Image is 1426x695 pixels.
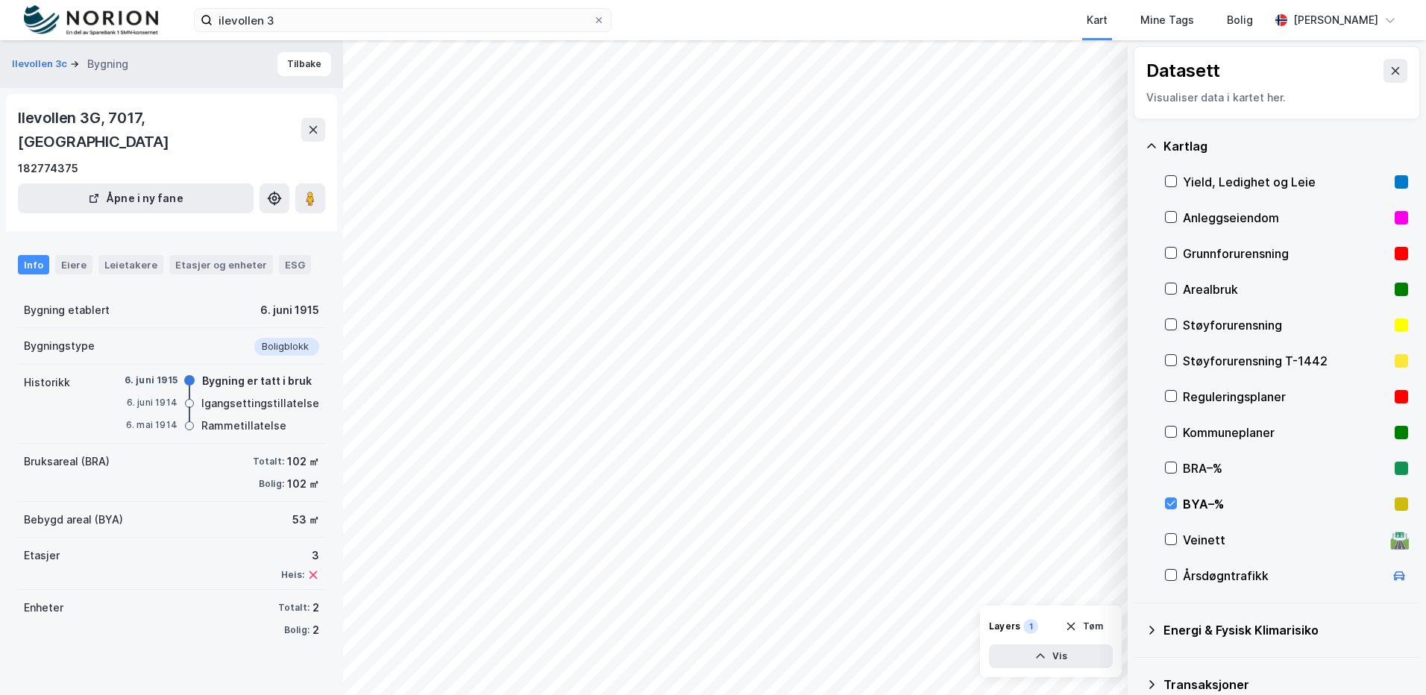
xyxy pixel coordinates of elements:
div: Bygningstype [24,337,95,355]
div: 102 ㎡ [287,453,319,471]
div: Støyforurensning [1183,316,1389,334]
div: Layers [989,620,1020,632]
button: Åpne i ny fane [18,183,254,213]
div: Årsdøgntrafikk [1183,567,1384,585]
div: 6. mai 1914 [118,418,178,432]
div: Støyforurensning T-1442 [1183,352,1389,370]
div: Etasjer [24,547,60,565]
div: Anleggseiendom [1183,209,1389,227]
div: Grunnforurensning [1183,245,1389,262]
div: 6. juni 1915 [118,374,178,387]
div: Totalt: [278,602,310,614]
div: 53 ㎡ [292,511,319,529]
div: 2 [312,621,319,639]
div: Bebygd areal (BYA) [24,511,123,529]
div: Rammetillatelse [201,417,286,435]
div: ESG [279,255,311,274]
div: Bygning er tatt i bruk [202,372,312,390]
div: Reguleringsplaner [1183,388,1389,406]
div: 182774375 [18,160,78,177]
div: Bygning etablert [24,301,110,319]
div: BRA–% [1183,459,1389,477]
div: 6. juni 1915 [260,301,319,319]
div: Transaksjoner [1163,676,1408,694]
div: Totalt: [253,456,284,468]
div: Heis: [281,569,304,581]
div: BYA–% [1183,495,1389,513]
div: Bolig: [259,478,284,490]
iframe: Chat Widget [1351,623,1426,695]
button: Ilevollen 3c [12,57,70,72]
div: 1 [1023,619,1038,634]
div: [PERSON_NAME] [1293,11,1378,29]
div: Eiere [55,255,92,274]
div: Energi & Fysisk Klimarisiko [1163,621,1408,639]
div: Bruksareal (BRA) [24,453,110,471]
div: Kartlag [1163,137,1408,155]
div: Leietakere [98,255,163,274]
div: Kontrollprogram for chat [1351,623,1426,695]
div: Enheter [24,599,63,617]
div: Datasett [1146,59,1220,83]
div: Ilevollen 3G, 7017, [GEOGRAPHIC_DATA] [18,106,301,154]
button: Tøm [1055,614,1113,638]
div: Info [18,255,49,274]
div: Arealbruk [1183,280,1389,298]
div: 3 [281,547,319,565]
div: Yield, Ledighet og Leie [1183,173,1389,191]
div: Historikk [24,374,70,391]
div: Mine Tags [1140,11,1194,29]
button: Tilbake [277,52,331,76]
div: 2 [312,599,319,617]
div: 🛣️ [1389,530,1410,550]
div: 102 ㎡ [287,475,319,493]
div: Igangsettingstillatelse [201,394,319,412]
img: norion-logo.80e7a08dc31c2e691866.png [24,5,158,36]
div: 6. juni 1914 [118,396,178,409]
div: Bolig: [284,624,310,636]
div: Kart [1087,11,1108,29]
div: Visualiser data i kartet her. [1146,89,1407,107]
input: Søk på adresse, matrikkel, gårdeiere, leietakere eller personer [213,9,593,31]
div: Etasjer og enheter [175,258,267,271]
div: Kommuneplaner [1183,424,1389,441]
div: Bolig [1227,11,1253,29]
button: Vis [989,644,1113,668]
div: Veinett [1183,531,1384,549]
div: Bygning [87,55,128,73]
